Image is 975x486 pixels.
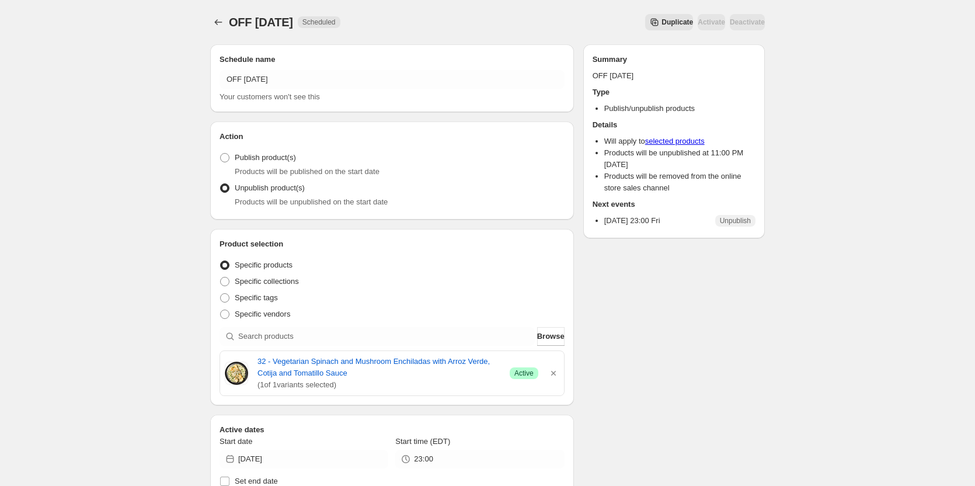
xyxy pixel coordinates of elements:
[220,424,565,436] h2: Active dates
[537,327,565,346] button: Browse
[235,197,388,206] span: Products will be unpublished on the start date
[235,183,305,192] span: Unpublish product(s)
[593,119,755,131] h2: Details
[593,70,755,82] p: OFF [DATE]
[604,171,755,194] li: Products will be removed from the online store sales channel
[257,356,500,379] a: 32 - Vegetarian Spinach and Mushroom Enchiladas with Arroz Verde, Cotija and Tomatillo Sauce
[235,310,290,318] span: Specific vendors
[604,147,755,171] li: Products will be unpublished at 11:00 PM [DATE]
[537,331,565,342] span: Browse
[220,92,320,101] span: Your customers won't see this
[593,199,755,210] h2: Next events
[235,293,278,302] span: Specific tags
[645,137,705,145] a: selected products
[514,369,534,378] span: Active
[220,131,565,143] h2: Action
[604,136,755,147] li: Will apply to
[604,103,755,114] li: Publish/unpublish products
[238,327,535,346] input: Search products
[235,477,278,485] span: Set end date
[604,215,660,227] p: [DATE] 23:00 Fri
[235,153,296,162] span: Publish product(s)
[220,437,252,446] span: Start date
[220,54,565,65] h2: Schedule name
[210,14,227,30] button: Schedules
[235,167,379,176] span: Products will be published on the start date
[395,437,450,446] span: Start time (EDT)
[720,216,751,225] span: Unpublish
[229,16,293,29] span: OFF [DATE]
[593,54,755,65] h2: Summary
[593,86,755,98] h2: Type
[235,277,299,286] span: Specific collections
[645,14,693,30] button: Secondary action label
[661,18,693,27] span: Duplicate
[225,362,248,385] img: 32 - Vegetarian Spinach and Mushroom Enchiladas With Arroz Verde, Cotija and Tomatillo Sauce
[220,238,565,250] h2: Product selection
[302,18,336,27] span: Scheduled
[235,261,292,269] span: Specific products
[257,379,500,391] span: ( 1 of 1 variants selected)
